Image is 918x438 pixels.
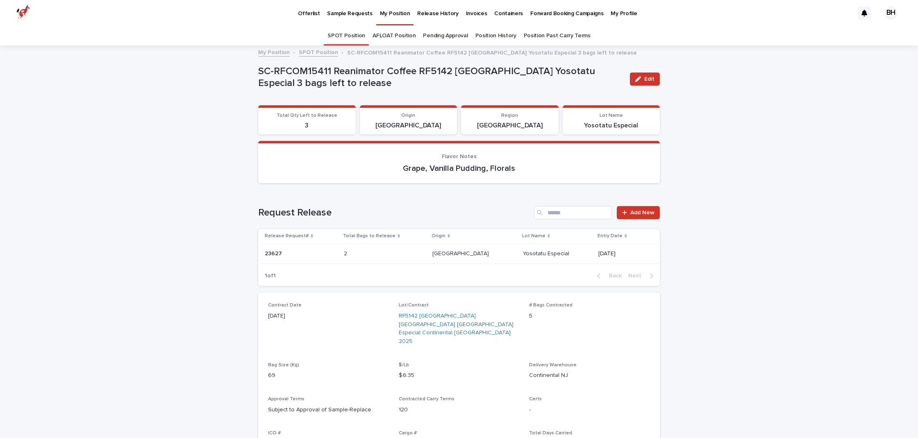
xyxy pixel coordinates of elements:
tr: 2362723627 22 [GEOGRAPHIC_DATA][GEOGRAPHIC_DATA] Yosotatu EspecialYosotatu Especial [DATE] [258,243,660,264]
button: Back [591,272,625,279]
span: Certs [529,397,542,402]
a: RF5142 [GEOGRAPHIC_DATA] [GEOGRAPHIC_DATA] [GEOGRAPHIC_DATA] Especial Continental [GEOGRAPHIC_DAT... [399,312,520,346]
h1: Request Release [258,207,531,219]
span: Flavor Notes [442,154,477,159]
input: Search [534,206,612,219]
span: Back [604,273,622,279]
p: 23627 [265,249,284,257]
span: Next [628,273,646,279]
span: Origin [401,113,415,118]
span: Bag Size (Kg) [268,363,299,368]
p: Lot Name [522,231,545,241]
span: ICO # [268,431,281,436]
p: 120 [399,406,520,414]
p: SC-RFCOM15411 Reanimator Coffee RF5142 [GEOGRAPHIC_DATA] Yosotatu Especial 3 bags left to release [347,48,637,57]
a: Position History [475,26,516,45]
a: SPOT Position [299,47,338,57]
span: $/Lb [399,363,409,368]
span: Approval Terms [268,397,304,402]
span: Total Days Carried [529,431,572,436]
p: Grape, Vanilla Pudding, Florals [268,163,650,173]
p: [GEOGRAPHIC_DATA] [365,122,452,129]
span: Region [501,113,518,118]
span: Cargo # [399,431,417,436]
p: [GEOGRAPHIC_DATA] [432,249,491,257]
a: Add New [617,206,660,219]
p: 5 [529,312,650,320]
p: 3 [263,122,351,129]
p: Continental NJ [529,371,650,380]
button: Edit [630,73,660,86]
p: Release Request# [265,231,309,241]
p: Yosotatu Especial [568,122,655,129]
p: [DATE] [598,250,647,257]
span: Contract Date [268,303,302,308]
a: Pending Approval [423,26,468,45]
div: BH [884,7,898,20]
span: Total Qty Left to Release [277,113,337,118]
p: Origin [432,231,445,241]
p: Total Bags to Release [343,231,395,241]
p: Yosotatu Especial [523,249,571,257]
p: Subject to Approval of Sample-Replace [268,406,389,414]
a: AFLOAT Position [373,26,416,45]
img: zttTXibQQrCfv9chImQE [16,5,30,21]
p: 2 [344,249,349,257]
span: Contracted Carry Terms [399,397,454,402]
p: SC-RFCOM15411 Reanimator Coffee RF5142 [GEOGRAPHIC_DATA] Yosotatu Especial 3 bags left to release [258,66,623,89]
p: 69 [268,371,389,380]
p: [DATE] [268,312,389,320]
span: Lot/Contract [399,303,429,308]
span: # Bags Contracted [529,303,573,308]
p: Entry Date [598,231,623,241]
p: $ 6.35 [399,371,520,380]
span: Edit [644,76,654,82]
a: My Position [258,47,290,57]
span: Delivery Warehouse [529,363,577,368]
p: [GEOGRAPHIC_DATA] [466,122,554,129]
button: Next [625,272,660,279]
p: 1 of 1 [258,266,282,286]
span: Lot Name [600,113,623,118]
a: Position Past Carry Terms [524,26,591,45]
p: - [529,406,650,414]
span: Add New [630,210,654,216]
a: SPOT Position [327,26,365,45]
